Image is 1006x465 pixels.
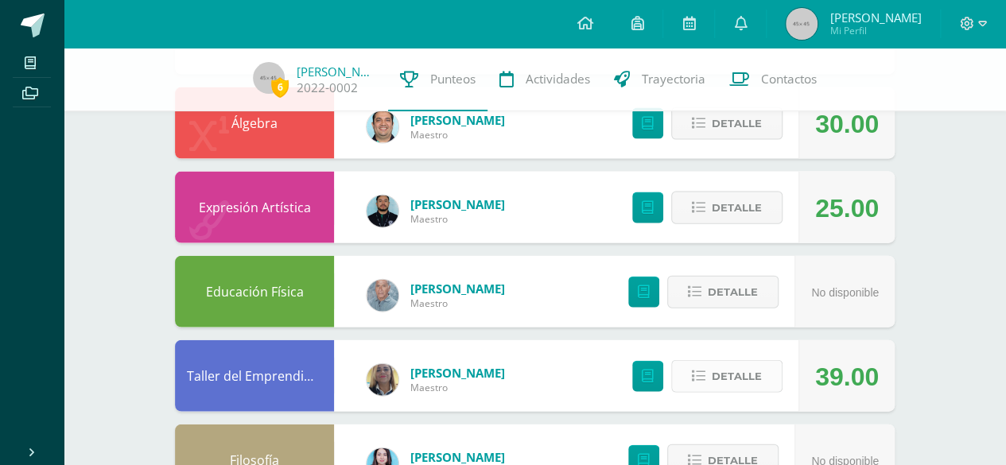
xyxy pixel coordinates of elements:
[175,172,334,243] div: Expresión Artística
[708,277,758,307] span: Detalle
[388,48,487,111] a: Punteos
[487,48,602,111] a: Actividades
[367,111,398,143] img: 332fbdfa08b06637aa495b36705a9765.png
[271,77,289,97] span: 6
[410,128,505,141] span: Maestro
[815,88,879,160] div: 30.00
[667,276,779,308] button: Detalle
[815,172,879,244] div: 25.00
[712,362,762,391] span: Detalle
[253,62,285,94] img: 45x45
[811,286,879,299] span: No disponible
[175,87,334,159] div: Álgebra
[175,256,334,327] div: Educación Física
[410,196,505,212] a: [PERSON_NAME]
[410,112,505,128] a: [PERSON_NAME]
[367,364,398,396] img: c96224e79309de7917ae934cbb5c0b01.png
[602,48,717,111] a: Trayectoria
[712,109,762,138] span: Detalle
[526,71,590,87] span: Actividades
[410,381,505,394] span: Maestro
[829,24,921,37] span: Mi Perfil
[367,280,398,312] img: 4256d6e89954888fb00e40decb141709.png
[815,341,879,413] div: 39.00
[671,360,783,393] button: Detalle
[829,10,921,25] span: [PERSON_NAME]
[642,71,705,87] span: Trayectoria
[410,365,505,381] a: [PERSON_NAME]
[712,193,762,223] span: Detalle
[761,71,817,87] span: Contactos
[410,281,505,296] a: [PERSON_NAME]
[717,48,829,111] a: Contactos
[430,71,476,87] span: Punteos
[410,296,505,310] span: Maestro
[297,64,376,79] a: [PERSON_NAME]
[367,196,398,227] img: 9f25a704c7e525b5c9fe1d8c113699e7.png
[671,107,783,140] button: Detalle
[410,449,505,465] a: [PERSON_NAME]
[175,340,334,412] div: Taller del Emprendimiento
[671,192,783,224] button: Detalle
[297,79,358,96] a: 2022-0002
[786,8,818,40] img: 45x45
[410,212,505,226] span: Maestro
